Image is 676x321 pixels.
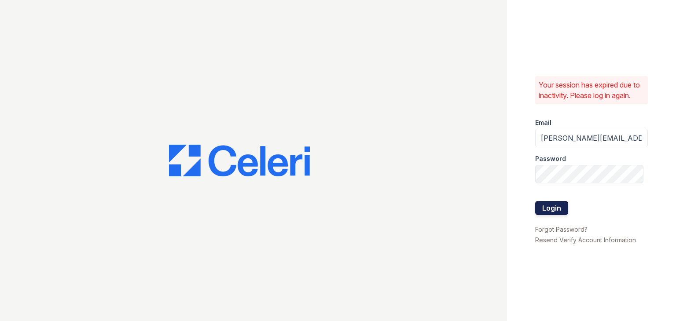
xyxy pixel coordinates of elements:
button: Login [535,201,568,215]
p: Your session has expired due to inactivity. Please log in again. [539,80,644,101]
img: CE_Logo_Blue-a8612792a0a2168367f1c8372b55b34899dd931a85d93a1a3d3e32e68fde9ad4.png [169,145,310,176]
label: Password [535,154,566,163]
label: Email [535,118,551,127]
a: Resend Verify Account Information [535,236,636,244]
a: Forgot Password? [535,226,588,233]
